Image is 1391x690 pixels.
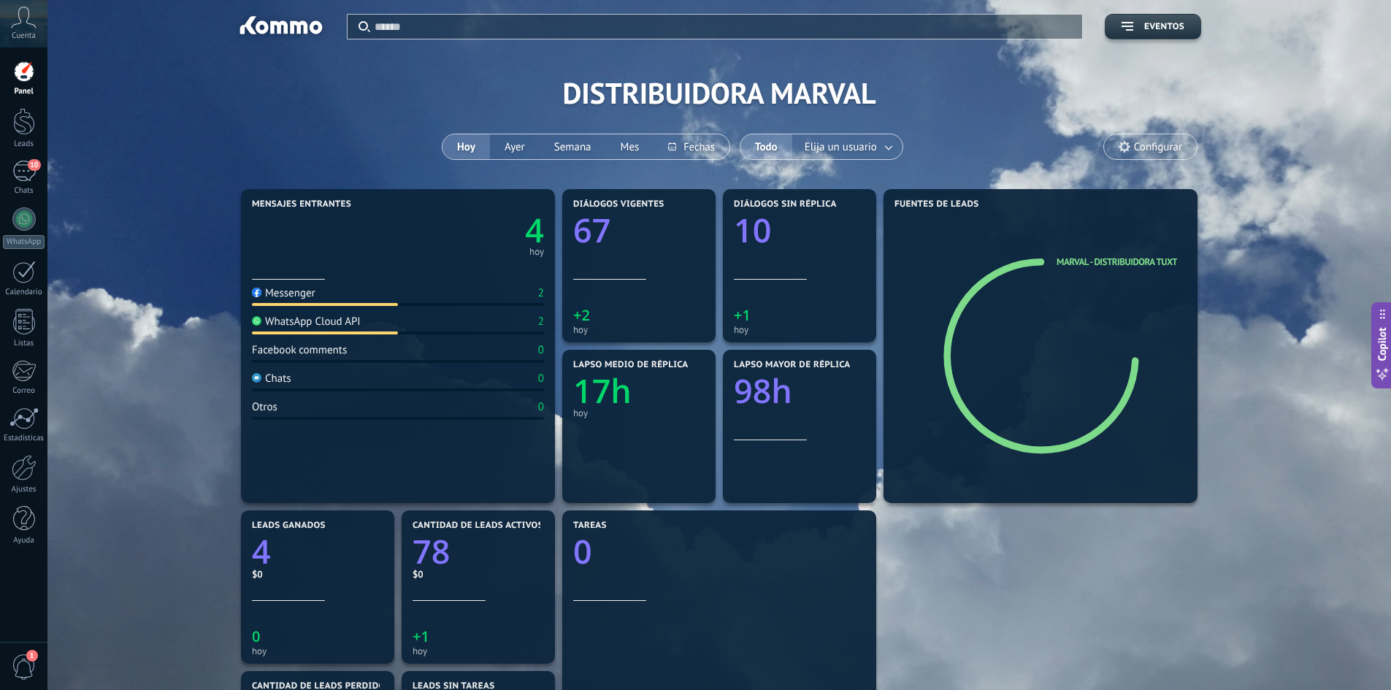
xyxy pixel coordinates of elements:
[1144,22,1184,32] span: Eventos
[573,407,705,418] div: hoy
[573,305,590,325] text: +2
[573,369,632,413] text: 17h
[734,369,865,413] a: 98h
[734,199,837,210] span: Diálogos sin réplica
[252,286,315,300] div: Messenger
[3,386,45,396] div: Correo
[3,186,45,196] div: Chats
[252,626,260,646] text: 0
[252,529,271,574] text: 4
[529,248,544,256] div: hoy
[573,208,610,253] text: 67
[252,400,277,414] div: Otros
[740,134,792,159] button: Todo
[252,372,291,386] div: Chats
[894,199,979,210] span: Fuentes de leads
[538,286,544,300] div: 2
[573,529,592,574] text: 0
[3,485,45,494] div: Ajustes
[252,315,361,329] div: WhatsApp Cloud API
[28,159,40,171] span: 10
[1105,14,1201,39] button: Eventos
[252,288,261,297] img: Messenger
[540,134,606,159] button: Semana
[12,31,36,41] span: Cuenta
[413,626,429,646] text: +1
[538,400,544,414] div: 0
[413,529,450,574] text: 78
[3,288,45,297] div: Calendario
[413,521,543,531] span: Cantidad de leads activos
[490,134,540,159] button: Ayer
[252,568,383,580] div: $0
[252,529,383,574] a: 4
[734,305,751,325] text: +1
[26,650,38,662] span: 1
[573,199,664,210] span: Diálogos vigentes
[413,529,544,574] a: 78
[252,373,261,383] img: Chats
[252,343,347,357] div: Facebook comments
[734,324,865,335] div: hoy
[1375,327,1390,361] span: Copilot
[573,529,865,574] a: 0
[538,372,544,386] div: 0
[525,208,544,253] text: 4
[1134,141,1182,153] span: Configurar
[792,134,903,159] button: Elija un usuario
[606,134,654,159] button: Mes
[252,199,351,210] span: Mensajes entrantes
[3,339,45,348] div: Listas
[3,536,45,545] div: Ayuda
[413,568,544,580] div: $0
[538,343,544,357] div: 0
[1057,256,1187,268] a: Marval - distribuidora Tuxtla
[442,134,490,159] button: Hoy
[3,434,45,443] div: Estadísticas
[573,324,705,335] div: hoy
[252,521,326,531] span: Leads ganados
[398,208,544,253] a: 4
[3,87,45,96] div: Panel
[3,235,45,249] div: WhatsApp
[538,315,544,329] div: 2
[3,139,45,149] div: Leads
[734,369,792,413] text: 98h
[573,521,607,531] span: Tareas
[734,208,771,253] text: 10
[252,645,383,656] div: hoy
[654,134,729,159] button: Fechas
[413,645,544,656] div: hoy
[573,360,689,370] span: Lapso medio de réplica
[252,316,261,326] img: WhatsApp Cloud API
[802,137,880,157] span: Elija un usuario
[734,360,850,370] span: Lapso mayor de réplica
